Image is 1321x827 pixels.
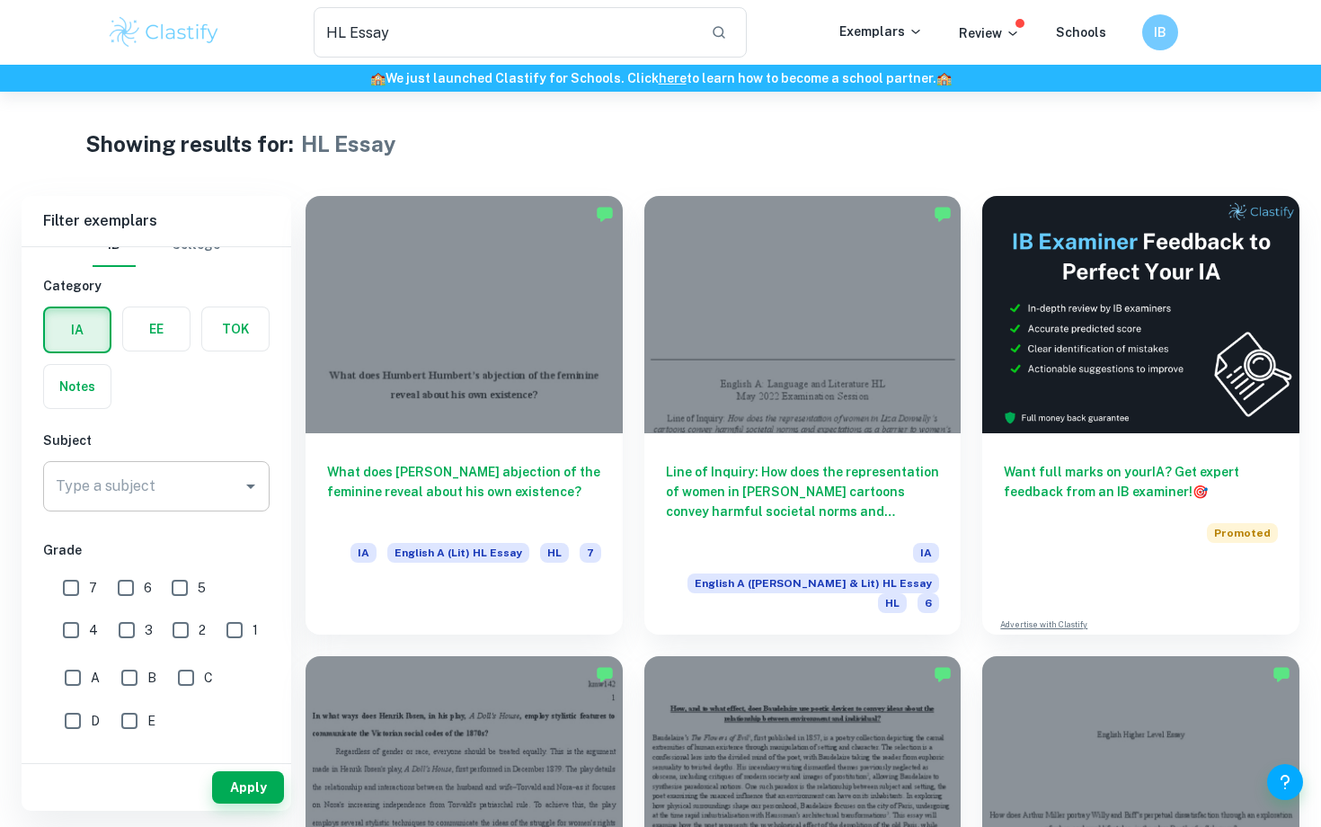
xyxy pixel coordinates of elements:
span: HL [540,543,569,563]
button: Notes [44,365,111,408]
span: 7 [89,578,97,598]
span: B [147,668,156,688]
button: Help and Feedback [1267,764,1303,800]
h6: Category [43,276,270,296]
span: 7 [580,543,601,563]
button: TOK [202,307,269,351]
span: 6 [918,593,939,613]
img: Thumbnail [982,196,1299,433]
p: Review [959,23,1020,43]
span: Promoted [1207,523,1278,543]
span: IA [913,543,939,563]
span: English A (Lit) HL Essay [387,543,529,563]
span: English A ([PERSON_NAME] & Lit) HL Essay [687,574,939,593]
h1: HL Essay [301,128,396,160]
button: IB [1142,14,1178,50]
p: Exemplars [839,22,923,41]
span: C [204,668,213,688]
h6: IB [1150,22,1171,42]
button: Apply [212,771,284,804]
span: E [147,711,155,731]
img: Clastify logo [107,14,221,50]
span: 🏫 [370,71,386,85]
span: 2 [199,620,206,640]
h6: Grade [43,540,270,560]
img: Marked [596,205,614,223]
img: Marked [596,665,614,683]
img: Marked [934,205,952,223]
h1: Showing results for: [85,128,294,160]
h6: Filter exemplars [22,196,291,246]
span: 3 [145,620,153,640]
img: Marked [1272,665,1290,683]
a: here [659,71,687,85]
h6: Want full marks on your IA ? Get expert feedback from an IB examiner! [1004,462,1278,502]
button: Open [238,474,263,499]
h6: What does [PERSON_NAME] abjection of the feminine reveal about his own existence? [327,462,601,521]
a: Line of Inquiry: How does the representation of women in [PERSON_NAME] cartoons convey harmful so... [644,196,962,635]
button: EE [123,307,190,351]
a: Want full marks on yourIA? Get expert feedback from an IB examiner!PromotedAdvertise with Clastify [982,196,1299,635]
h6: We just launched Clastify for Schools. Click to learn how to become a school partner. [4,68,1317,88]
span: 1 [253,620,258,640]
span: 6 [144,578,152,598]
h6: Line of Inquiry: How does the representation of women in [PERSON_NAME] cartoons convey harmful so... [666,462,940,521]
span: IA [350,543,377,563]
a: Schools [1056,25,1106,40]
span: 4 [89,620,98,640]
span: HL [878,593,907,613]
span: D [91,711,100,731]
span: 🏫 [936,71,952,85]
img: Marked [934,665,952,683]
a: What does [PERSON_NAME] abjection of the feminine reveal about his own existence?IAEnglish A (Lit... [306,196,623,635]
span: 5 [198,578,206,598]
span: 🎯 [1192,485,1208,499]
button: IA [45,308,110,351]
a: Advertise with Clastify [1000,618,1087,631]
input: Search for any exemplars... [314,7,696,58]
h6: Subject [43,431,270,450]
span: A [91,668,100,688]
